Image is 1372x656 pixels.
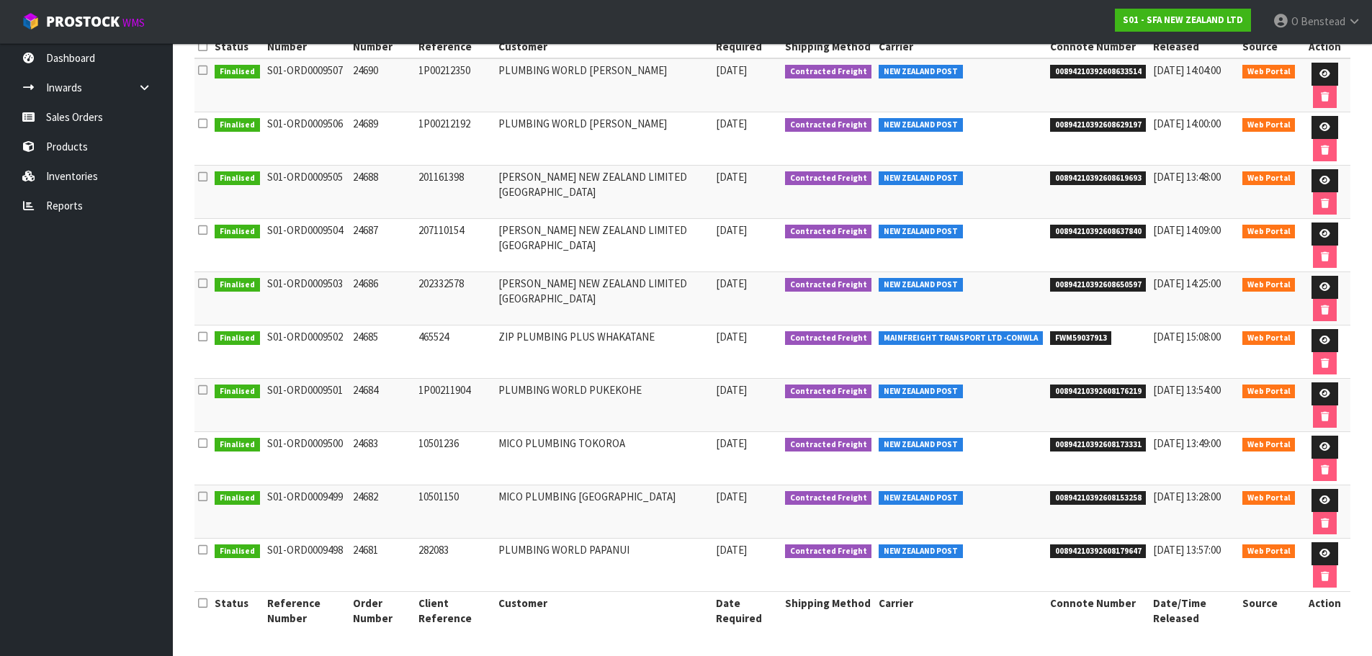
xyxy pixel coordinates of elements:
[879,65,963,79] span: NEW ZEALAND POST
[785,491,872,506] span: Contracted Freight
[785,65,872,79] span: Contracted Freight
[415,485,495,539] td: 10501150
[1153,63,1221,77] span: [DATE] 14:04:00
[1153,277,1221,290] span: [DATE] 14:25:00
[1046,592,1150,630] th: Connote Number
[264,379,350,432] td: S01-ORD0009501
[1242,491,1296,506] span: Web Portal
[264,592,350,630] th: Reference Number
[495,379,712,432] td: PLUMBING WORLD PUKEKOHE
[415,112,495,166] td: 1P00212192
[1153,490,1221,503] span: [DATE] 13:28:00
[264,539,350,592] td: S01-ORD0009498
[495,485,712,539] td: MICO PLUMBING [GEOGRAPHIC_DATA]
[495,432,712,485] td: MICO PLUMBING TOKOROA
[1242,118,1296,132] span: Web Portal
[716,63,747,77] span: [DATE]
[785,225,872,239] span: Contracted Freight
[1050,438,1147,452] span: 00894210392608173331
[415,539,495,592] td: 282083
[1153,330,1221,343] span: [DATE] 15:08:00
[1242,544,1296,559] span: Web Portal
[415,219,495,272] td: 207110154
[1242,225,1296,239] span: Web Portal
[879,171,963,186] span: NEW ZEALAND POST
[415,432,495,485] td: 10501236
[1050,171,1147,186] span: 00894210392608619693
[264,58,350,112] td: S01-ORD0009507
[215,491,260,506] span: Finalised
[781,592,876,630] th: Shipping Method
[1242,331,1296,346] span: Web Portal
[349,112,415,166] td: 24689
[495,58,712,112] td: PLUMBING WORLD [PERSON_NAME]
[349,325,415,379] td: 24685
[264,325,350,379] td: S01-ORD0009502
[122,16,145,30] small: WMS
[349,539,415,592] td: 24681
[1299,592,1350,630] th: Action
[716,170,747,184] span: [DATE]
[1242,438,1296,452] span: Web Portal
[1153,223,1221,237] span: [DATE] 14:09:00
[215,225,260,239] span: Finalised
[495,166,712,219] td: [PERSON_NAME] NEW ZEALAND LIMITED [GEOGRAPHIC_DATA]
[215,438,260,452] span: Finalised
[1242,385,1296,399] span: Web Portal
[879,331,1043,346] span: MAINFREIGHT TRANSPORT LTD -CONWLA
[349,219,415,272] td: 24687
[415,166,495,219] td: 201161398
[415,272,495,325] td: 202332578
[1050,278,1147,292] span: 00894210392608650597
[415,379,495,432] td: 1P00211904
[716,330,747,343] span: [DATE]
[716,383,747,397] span: [DATE]
[785,385,872,399] span: Contracted Freight
[211,592,264,630] th: Status
[1149,592,1239,630] th: Date/Time Released
[1050,331,1112,346] span: FWM59037913
[415,592,495,630] th: Client Reference
[785,171,872,186] span: Contracted Freight
[716,277,747,290] span: [DATE]
[1153,436,1221,450] span: [DATE] 13:49:00
[785,331,872,346] span: Contracted Freight
[716,490,747,503] span: [DATE]
[879,491,963,506] span: NEW ZEALAND POST
[495,539,712,592] td: PLUMBING WORLD PAPANUI
[1239,592,1299,630] th: Source
[264,166,350,219] td: S01-ORD0009505
[1242,171,1296,186] span: Web Portal
[1153,383,1221,397] span: [DATE] 13:54:00
[349,592,415,630] th: Order Number
[264,485,350,539] td: S01-ORD0009499
[716,223,747,237] span: [DATE]
[349,272,415,325] td: 24686
[1242,278,1296,292] span: Web Portal
[1050,65,1147,79] span: 00894210392608633514
[22,12,40,30] img: cube-alt.png
[264,272,350,325] td: S01-ORD0009503
[215,278,260,292] span: Finalised
[1242,65,1296,79] span: Web Portal
[716,543,747,557] span: [DATE]
[879,278,963,292] span: NEW ZEALAND POST
[785,438,872,452] span: Contracted Freight
[1050,225,1147,239] span: 00894210392608637840
[264,112,350,166] td: S01-ORD0009506
[46,12,120,31] span: ProStock
[215,118,260,132] span: Finalised
[495,592,712,630] th: Customer
[1050,491,1147,506] span: 00894210392608153258
[215,385,260,399] span: Finalised
[712,592,781,630] th: Date Required
[1050,544,1147,559] span: 00894210392608179647
[415,58,495,112] td: 1P00212350
[879,385,963,399] span: NEW ZEALAND POST
[1291,14,1299,28] span: O
[415,325,495,379] td: 465524
[1050,118,1147,132] span: 00894210392608629197
[264,432,350,485] td: S01-ORD0009500
[495,325,712,379] td: ZIP PLUMBING PLUS WHAKATANE
[1050,385,1147,399] span: 00894210392608176219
